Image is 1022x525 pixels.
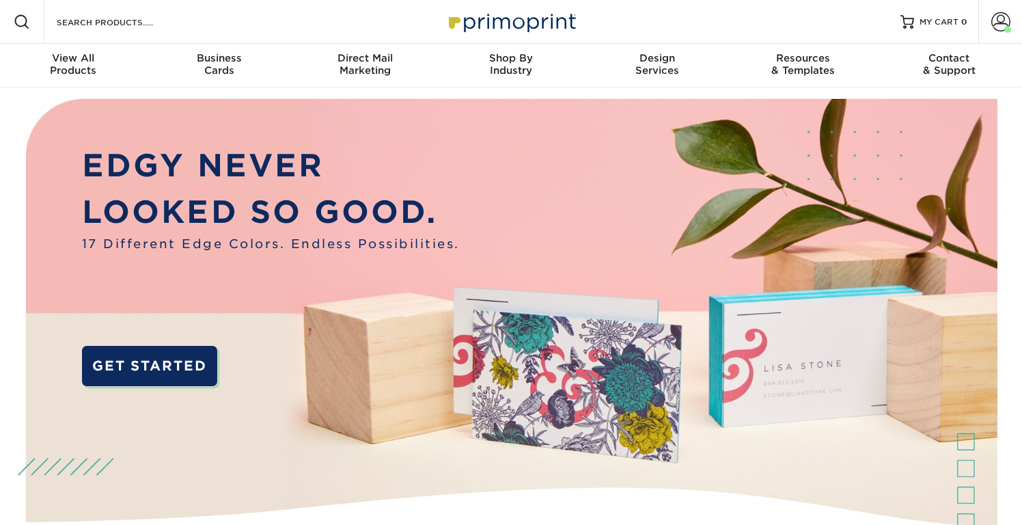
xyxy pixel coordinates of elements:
[920,16,958,28] span: MY CART
[584,52,730,64] span: Design
[146,52,292,77] div: Cards
[82,143,460,189] p: EDGY NEVER
[730,52,876,64] span: Resources
[730,52,876,77] div: & Templates
[438,52,584,64] span: Shop By
[443,7,579,36] img: Primoprint
[438,52,584,77] div: Industry
[146,52,292,64] span: Business
[584,52,730,77] div: Services
[146,44,292,87] a: BusinessCards
[876,44,1022,87] a: Contact& Support
[584,44,730,87] a: DesignServices
[730,44,876,87] a: Resources& Templates
[292,52,438,77] div: Marketing
[292,52,438,64] span: Direct Mail
[876,52,1022,77] div: & Support
[876,52,1022,64] span: Contact
[55,14,189,30] input: SEARCH PRODUCTS.....
[438,44,584,87] a: Shop ByIndustry
[82,235,460,254] span: 17 Different Edge Colors. Endless Possibilities.
[961,17,967,27] span: 0
[82,189,460,235] p: LOOKED SO GOOD.
[292,44,438,87] a: Direct MailMarketing
[82,346,217,386] a: GET STARTED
